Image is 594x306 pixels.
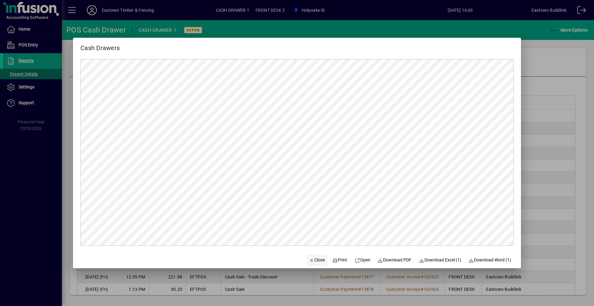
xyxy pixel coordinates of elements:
span: Download Word (1) [469,257,511,263]
button: Download Excel (1) [416,255,464,266]
h2: Cash Drawers [73,38,127,53]
a: Download PDF [375,255,414,266]
span: Open [355,257,370,263]
button: Print [330,255,350,266]
button: Close [307,255,328,266]
span: Close [309,257,325,263]
span: Print [332,257,347,263]
a: Open [352,255,373,266]
button: Download Word (1) [466,255,514,266]
span: Download Excel (1) [419,257,461,263]
span: Download PDF [378,257,412,263]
